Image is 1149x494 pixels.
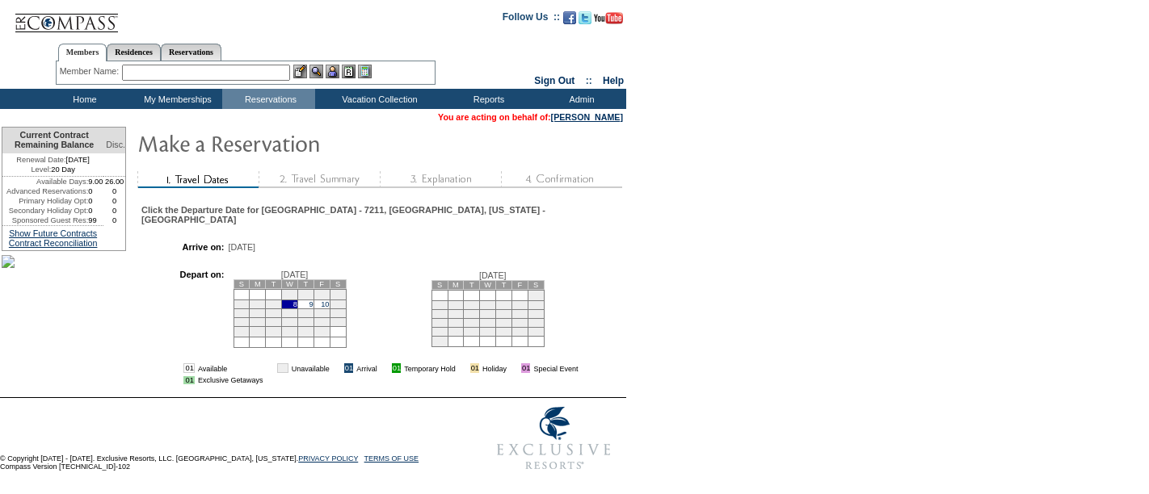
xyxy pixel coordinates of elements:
td: 5 [480,300,496,309]
td: T [297,279,314,288]
td: S [234,279,250,288]
span: Renewal Date: [16,155,65,165]
td: Arrive on: [149,242,224,252]
td: 22 [282,317,298,326]
td: 2 [297,289,314,299]
img: Subscribe to our YouTube Channel [594,12,623,24]
td: 24 [314,317,330,326]
td: 17 [448,318,464,327]
a: Sign Out [534,75,574,86]
td: 3 [314,289,330,299]
img: i.gif [266,364,274,372]
td: Sponsored Guest Res: [2,216,88,225]
td: Reservations [222,89,315,109]
a: Follow us on Twitter [579,16,591,26]
img: i.gif [381,364,389,372]
td: 6 [250,299,266,308]
div: Click the Departure Date for [GEOGRAPHIC_DATA] - 7211, [GEOGRAPHIC_DATA], [US_STATE] - [GEOGRAPHI... [141,205,621,224]
span: [DATE] [479,270,507,280]
span: :: [586,75,592,86]
td: Primary Holiday Opt: [2,196,88,206]
td: 4 [330,289,346,299]
td: 16 [431,318,448,327]
td: 19 [480,318,496,327]
td: Depart on: [149,270,224,352]
a: Contract Reconciliation [9,238,98,248]
td: 1 [282,289,298,299]
td: 28 [511,327,528,336]
td: 01 [521,363,530,373]
img: b_calculator.gif [358,65,372,78]
td: Unavailable [292,363,330,373]
a: Show Future Contracts [9,228,97,238]
td: 20 [496,318,512,327]
td: 0 [88,196,103,206]
td: Exclusive Getaways [198,376,263,384]
td: Advanced Reservations: [2,186,88,196]
td: Current Contract Remaining Balance [2,128,103,153]
a: 10 [321,300,329,308]
td: Special Event [533,363,578,373]
td: 18 [330,308,346,317]
td: 18 [464,318,480,327]
td: 4 [464,300,480,309]
td: 25 [464,327,480,336]
td: 6 [496,300,512,309]
td: M [250,279,266,288]
td: 31 [314,326,330,337]
img: Reservations [342,65,356,78]
td: 23 [431,327,448,336]
img: Exclusive Resorts [482,398,626,479]
a: Members [58,44,107,61]
td: 8 [528,300,544,309]
td: 13 [496,309,512,318]
td: 23 [297,317,314,326]
td: 26.00 [103,177,125,186]
td: 01 [470,363,479,373]
td: Arrival [356,363,377,373]
td: 3 [448,300,464,309]
td: 5 [234,299,250,308]
td: 0 [88,186,103,196]
span: Level: [31,165,51,174]
td: 14 [266,308,282,317]
td: 21 [266,317,282,326]
td: Home [36,89,129,109]
div: Member Name: [60,65,122,78]
td: Reports [440,89,533,109]
span: You are acting on behalf of: [438,112,623,122]
td: Secondary Holiday Opt: [2,206,88,216]
img: step4_state1.gif [501,171,622,188]
td: 9 [431,309,448,318]
td: 01 [277,363,288,373]
td: 01 [183,376,194,384]
img: step3_state1.gif [380,171,501,188]
td: T [464,280,480,289]
td: 27 [496,327,512,336]
span: [DATE] [281,270,309,279]
td: W [282,279,298,288]
img: i.gif [333,364,341,372]
td: 24 [448,327,464,336]
img: b_edit.gif [293,65,307,78]
td: Temporary Hold [404,363,456,373]
td: 30 [297,326,314,337]
span: [DATE] [229,242,256,252]
td: Admin [533,89,626,109]
td: 27 [250,326,266,337]
td: 7 [511,300,528,309]
td: 11 [464,309,480,318]
td: 1 [528,290,544,300]
td: 20 Day [2,165,103,177]
a: Residences [107,44,161,61]
td: T [496,280,512,289]
td: S [431,280,448,289]
td: 14 [511,309,528,318]
td: 20 [250,317,266,326]
td: 22 [528,318,544,327]
td: 01 [183,363,194,373]
a: PRIVACY POLICY [298,454,358,463]
td: 29 [528,327,544,336]
img: Make Reservation [137,127,461,159]
a: Reservations [161,44,221,61]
